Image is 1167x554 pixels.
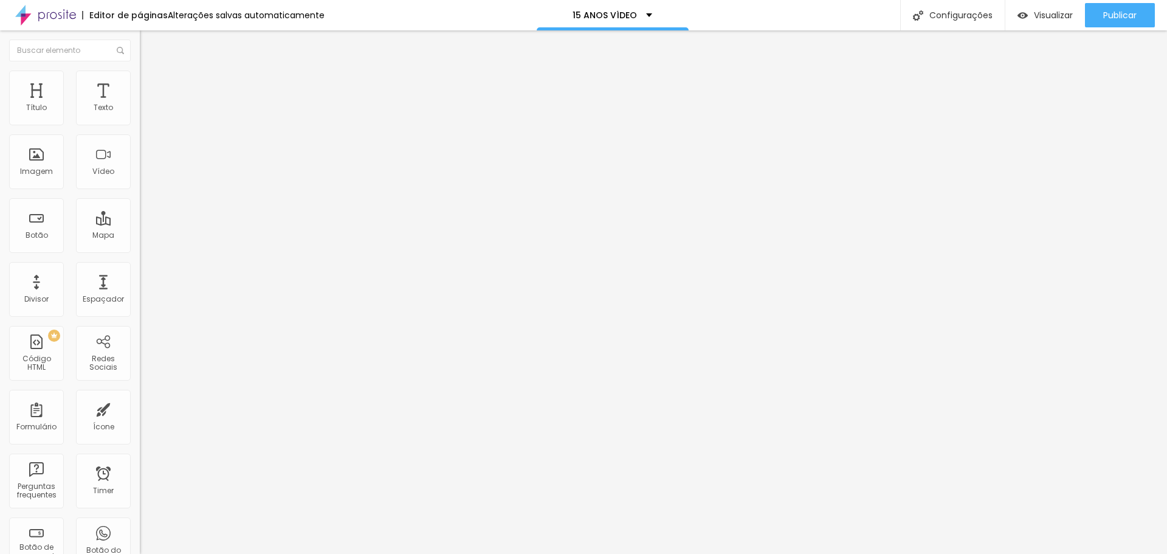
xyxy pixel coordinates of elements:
button: Publicar [1085,3,1155,27]
div: Divisor [24,295,49,303]
img: Icone [117,47,124,54]
div: Vídeo [92,167,114,176]
div: Redes Sociais [79,355,127,372]
div: Editor de páginas [82,11,168,19]
div: Timer [93,486,114,495]
input: Buscar elemento [9,40,131,61]
img: view-1.svg [1017,10,1028,21]
span: Visualizar [1034,10,1073,20]
div: Alterações salvas automaticamente [168,11,325,19]
div: Formulário [16,423,57,431]
div: Ícone [93,423,114,431]
div: Imagem [20,167,53,176]
button: Visualizar [1005,3,1085,27]
div: Mapa [92,231,114,240]
img: Icone [913,10,923,21]
div: Espaçador [83,295,124,303]
span: Publicar [1103,10,1137,20]
div: Botão [26,231,48,240]
iframe: Editor [140,30,1167,554]
div: Título [26,103,47,112]
div: Código HTML [12,355,60,372]
div: Perguntas frequentes [12,482,60,500]
div: Texto [94,103,113,112]
p: 15 ANOS VÍDEO [573,11,637,19]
